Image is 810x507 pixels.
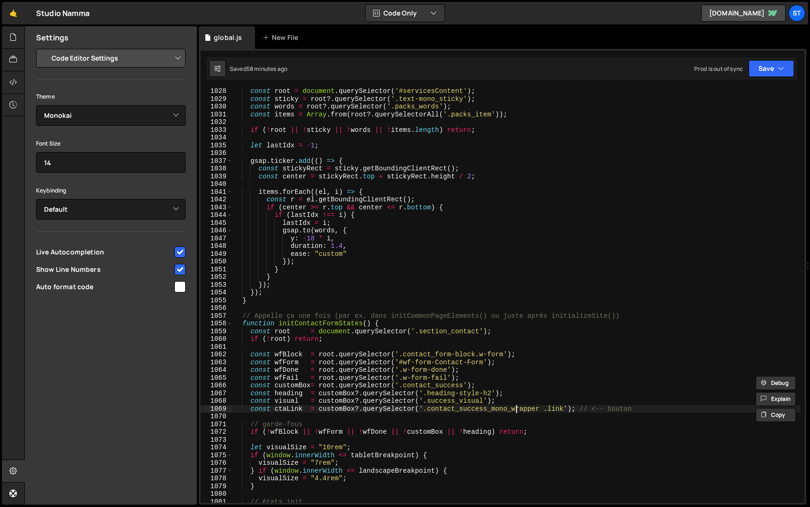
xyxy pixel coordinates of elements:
h2: Settings [36,32,68,43]
div: 1064 [201,366,232,374]
div: 1076 [201,459,232,467]
div: Prod is out of sync [694,65,743,73]
div: 1030 [201,103,232,111]
div: 1050 [201,258,232,266]
div: 1072 [201,428,232,436]
a: [DOMAIN_NAME] [701,5,786,22]
div: 1057 [201,312,232,320]
div: 1073 [201,436,232,444]
div: 1054 [201,289,232,297]
span: Live Autocompletion [36,247,173,257]
span: Show Line Numbers [36,265,173,274]
div: 1061 [201,343,232,351]
div: 1040 [201,180,232,188]
div: 1032 [201,118,232,126]
a: St [788,5,805,22]
div: 1037 [201,157,232,165]
div: 1055 [201,297,232,305]
div: 1043 [201,204,232,212]
div: global.js [214,33,242,42]
div: 1069 [201,405,232,413]
div: 1031 [201,111,232,119]
div: 1029 [201,95,232,103]
a: 🤙 [2,2,25,24]
div: 1033 [201,126,232,134]
div: 1079 [201,483,232,491]
div: 1039 [201,173,232,181]
div: Saved [230,65,287,73]
label: Font Size [36,139,60,148]
div: 1074 [201,444,232,452]
div: 1059 [201,328,232,336]
div: 1062 [201,351,232,359]
div: 1053 [201,281,232,289]
div: 1065 [201,374,232,382]
div: 1045 [201,219,232,227]
div: 1052 [201,273,232,281]
div: 1036 [201,149,232,157]
div: 1046 [201,227,232,235]
div: Studio Namma [36,8,90,19]
div: 1042 [201,196,232,204]
div: 1080 [201,490,232,498]
div: 1051 [201,266,232,274]
div: 1075 [201,452,232,460]
button: Code Only [366,5,444,22]
div: 1067 [201,390,232,398]
div: 1044 [201,211,232,219]
button: Explain [756,392,796,406]
label: Theme [36,92,55,101]
div: 1068 [201,397,232,405]
div: 1034 [201,134,232,142]
div: 1063 [201,359,232,367]
div: 1049 [201,250,232,258]
div: 1041 [201,188,232,196]
button: Debug [756,376,796,390]
div: 1077 [201,467,232,475]
button: Copy [756,408,796,422]
div: 1060 [201,335,232,343]
div: 1056 [201,304,232,312]
div: New File [262,33,302,42]
div: 1047 [201,235,232,243]
div: 1071 [201,421,232,429]
div: 58 minutes ago [247,65,287,73]
button: Save [749,60,794,77]
div: 1048 [201,242,232,250]
div: 1028 [201,87,232,95]
span: Auto format code [36,282,173,292]
div: 1078 [201,475,232,483]
label: Keybinding [36,186,67,195]
div: 1066 [201,382,232,390]
div: 1038 [201,165,232,173]
div: 1035 [201,142,232,150]
div: 1070 [201,413,232,421]
div: 1081 [201,498,232,506]
div: 1058 [201,320,232,328]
